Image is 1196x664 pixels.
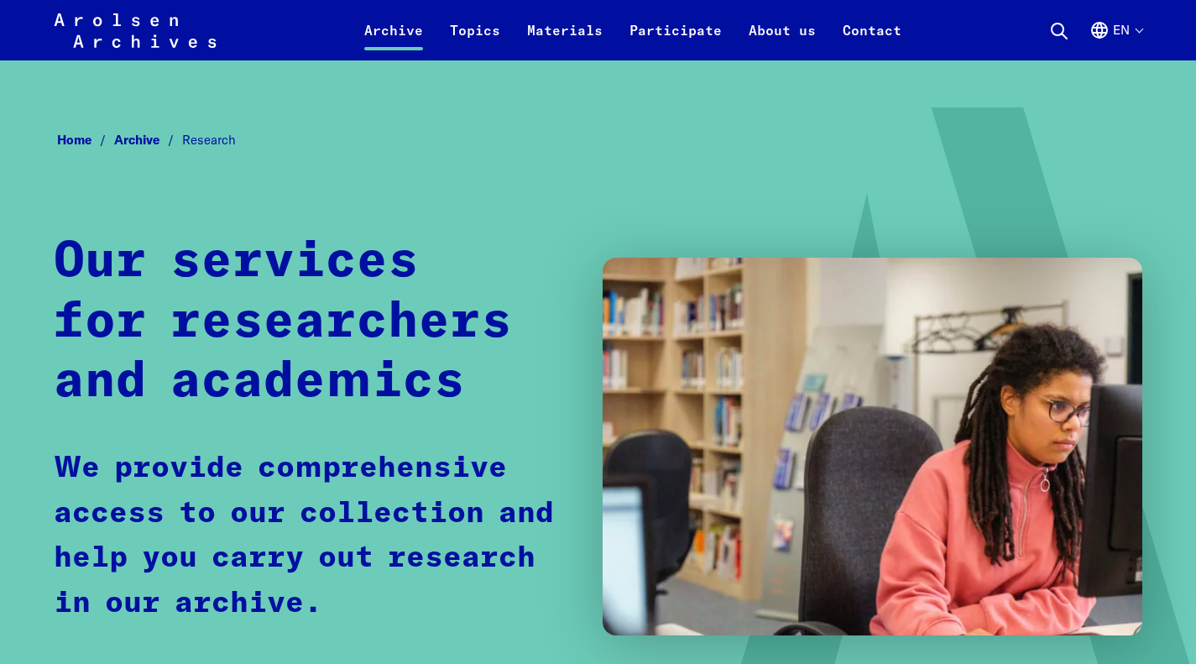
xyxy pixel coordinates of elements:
[114,132,182,148] a: Archive
[182,132,236,148] span: Research
[514,20,616,60] a: Materials
[54,237,512,407] strong: Our services for researchers and academics
[351,20,436,60] a: Archive
[1089,20,1142,60] button: English, language selection
[57,132,114,148] a: Home
[735,20,829,60] a: About us
[54,447,569,627] p: We provide comprehensive access to our collection and help you carry out research in our archive.
[436,20,514,60] a: Topics
[351,10,915,50] nav: Primary
[54,128,1143,153] nav: Breadcrumb
[616,20,735,60] a: Participate
[829,20,915,60] a: Contact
